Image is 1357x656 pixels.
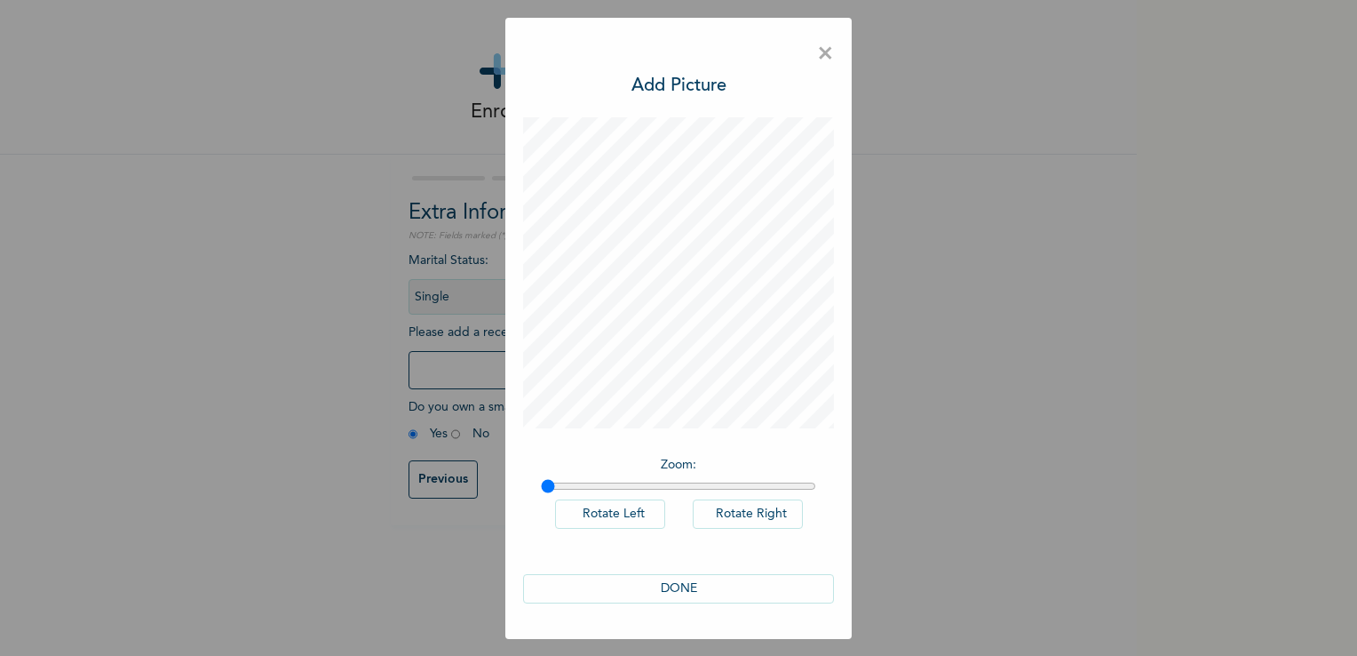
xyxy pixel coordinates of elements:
[693,500,803,529] button: Rotate Right
[631,73,726,100] h3: Add Picture
[541,456,816,475] p: Zoom :
[523,574,834,604] button: DONE
[409,326,728,398] span: Please add a recent Passport Photograph
[817,36,834,73] span: ×
[555,500,665,529] button: Rotate Left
